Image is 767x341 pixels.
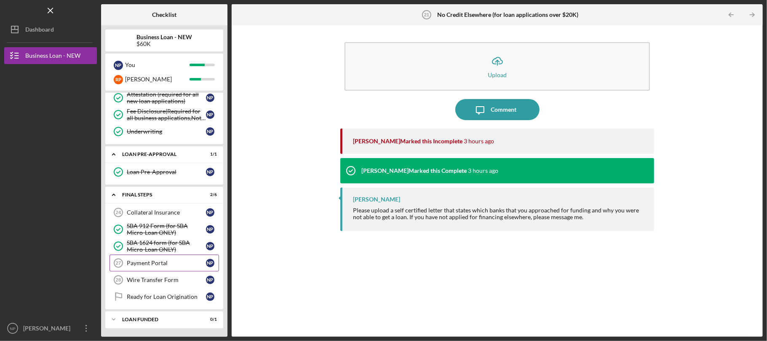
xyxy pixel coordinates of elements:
[206,110,214,119] div: N P
[437,11,578,18] b: No Credit Elsewhere (for loan applications over $20K)
[4,21,97,38] button: Dashboard
[125,58,190,72] div: You
[122,192,196,197] div: FINAL STEPS
[122,152,196,157] div: LOAN PRE-APPROVAL
[127,128,206,135] div: Underwriting
[361,167,467,174] div: [PERSON_NAME] Marked this Complete
[116,277,121,282] tspan: 28
[202,152,217,157] div: 1 / 1
[125,72,190,86] div: [PERSON_NAME]
[136,40,192,47] div: $60K
[455,99,540,120] button: Comment
[122,317,196,322] div: LOAN FUNDED
[4,320,97,337] button: NP[PERSON_NAME]
[353,196,400,203] div: [PERSON_NAME]
[127,239,206,253] div: SBA 1624 form (for SBA Micro-Loan ONLY)
[116,210,121,215] tspan: 24
[110,106,219,123] a: Fee Disclosure(Required for all business applications,Not needed for Contractor loans)NP
[114,61,123,70] div: N P
[424,12,429,17] tspan: 21
[206,259,214,267] div: N P
[353,138,462,145] div: [PERSON_NAME] Marked this Incomplete
[25,47,80,66] div: Business Loan - NEW
[10,326,15,331] text: NP
[110,238,219,255] a: SBA 1624 form (for SBA Micro-Loan ONLY)NP
[4,47,97,64] button: Business Loan - NEW
[110,89,219,106] a: Attestation (required for all new loan applications)NP
[206,225,214,234] div: N P
[345,42,650,91] button: Upload
[110,221,219,238] a: SBA 912 Form (for SBA Micro-Loan ONLY)NP
[136,34,192,40] b: Business Loan - NEW
[491,99,516,120] div: Comment
[353,207,646,220] div: Please upload a self certified letter that states which banks that you approached for funding and...
[206,276,214,284] div: N P
[152,11,176,18] b: Checklist
[110,255,219,271] a: 27Payment PortalNP
[127,223,206,236] div: SBA 912 Form (for SBA Micro-Loan ONLY)
[206,127,214,136] div: N P
[127,293,206,300] div: Ready for Loan Origination
[206,94,214,102] div: N P
[464,138,494,145] time: 2025-08-20 21:44
[114,75,123,84] div: R P
[202,317,217,322] div: 0 / 1
[25,21,54,40] div: Dashboard
[127,277,206,283] div: Wire Transfer Form
[110,288,219,305] a: Ready for Loan OriginationNP
[206,168,214,176] div: N P
[488,72,507,78] div: Upload
[127,169,206,175] div: Loan Pre-Approval
[206,242,214,250] div: N P
[110,271,219,288] a: 28Wire Transfer FormNP
[127,260,206,266] div: Payment Portal
[116,260,121,266] tspan: 27
[127,209,206,216] div: Collateral Insurance
[110,164,219,180] a: Loan Pre-ApprovalNP
[21,320,76,339] div: [PERSON_NAME]
[206,293,214,301] div: N P
[202,192,217,197] div: 2 / 6
[110,204,219,221] a: 24Collateral InsuranceNP
[110,123,219,140] a: UnderwritingNP
[206,208,214,217] div: N P
[127,91,206,105] div: Attestation (required for all new loan applications)
[127,108,206,121] div: Fee Disclosure(Required for all business applications,Not needed for Contractor loans)
[468,167,498,174] time: 2025-08-20 21:44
